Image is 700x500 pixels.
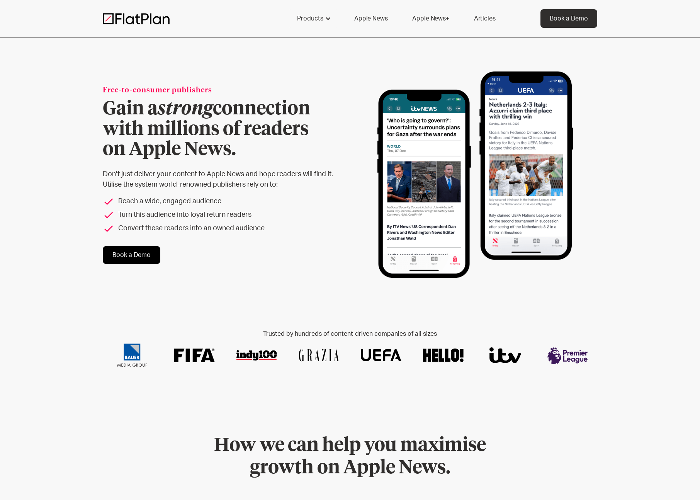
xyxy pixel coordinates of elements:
[345,9,397,28] a: Apple News
[465,9,505,28] a: Articles
[103,196,347,207] li: Reach a wide, engaged audience
[297,14,323,23] div: Products
[288,9,339,28] div: Products
[103,210,347,220] li: Turn this audience into loyal return readers
[103,246,160,264] a: Book a Demo
[550,14,588,23] div: Book a Demo
[202,435,498,479] h2: How we can help you maximise growth on Apple News.
[540,9,597,28] a: Book a Demo
[103,330,597,338] h2: Trusted by hundreds of content-driven companies of all sizes
[158,100,213,118] em: strong
[103,99,347,160] h1: Gain a connection with millions of readers on Apple News.
[103,223,347,234] li: Convert these readers into an owned audience
[403,9,458,28] a: Apple News+
[103,85,347,96] div: Free-to-consumer publishers
[103,169,347,190] p: Don’t just deliver your content to Apple News and hope readers will find it. Utilise the system w...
